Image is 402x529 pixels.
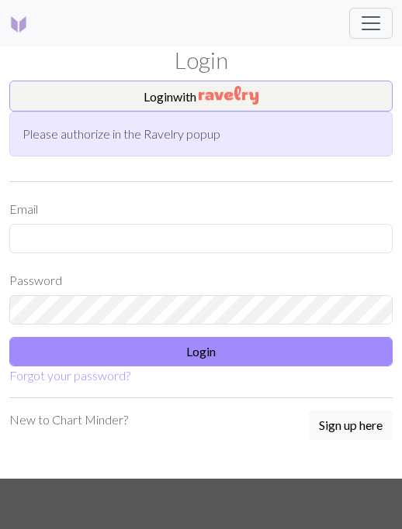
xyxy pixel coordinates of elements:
div: Please authorize in the Ravelry popup [9,112,393,156]
a: Forgot your password? [9,368,130,383]
img: Ravelry [199,86,258,105]
button: Login [9,337,393,366]
a: Sign up here [309,410,393,441]
img: Logo [9,15,28,33]
p: New to Chart Minder? [9,410,128,429]
button: Loginwith [9,81,393,112]
button: Toggle navigation [349,8,393,39]
button: Sign up here [309,410,393,440]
